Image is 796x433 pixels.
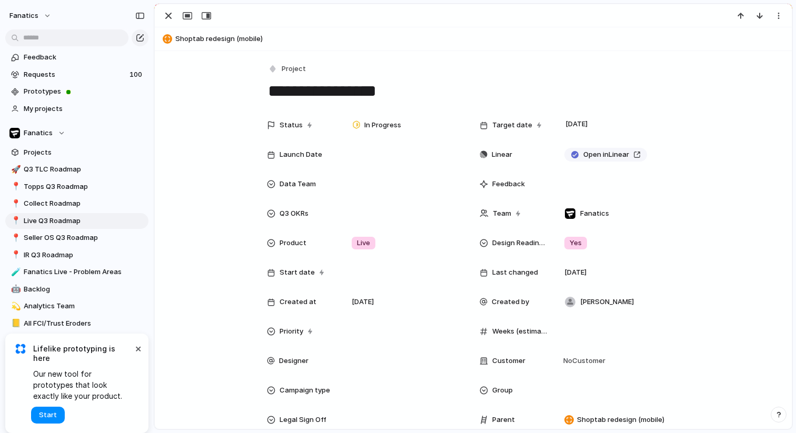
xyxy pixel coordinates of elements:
[11,164,18,176] div: 🚀
[580,297,634,307] span: [PERSON_NAME]
[9,233,20,243] button: 📍
[5,125,148,141] button: Fanatics
[11,198,18,210] div: 📍
[492,238,547,248] span: Design Readiness
[9,216,20,226] button: 📍
[160,31,787,47] button: Shoptab redesign (mobile)
[280,238,306,248] span: Product
[130,69,144,80] span: 100
[24,69,126,80] span: Requests
[5,179,148,195] a: 📍Topps Q3 Roadmap
[5,247,148,263] a: 📍IR Q3 Roadmap
[280,267,315,278] span: Start date
[24,284,145,295] span: Backlog
[5,7,57,24] button: fanatics
[11,249,18,261] div: 📍
[583,149,629,160] span: Open in Linear
[5,145,148,160] a: Projects
[352,297,374,307] span: [DATE]
[492,267,538,278] span: Last changed
[9,11,38,21] span: fanatics
[5,316,148,331] a: 📒All FCI/Trust Eroders
[364,120,401,130] span: In Progress
[280,297,316,307] span: Created at
[33,344,133,363] span: Lifelike prototyping is here
[266,62,309,77] button: Project
[564,267,586,278] span: [DATE]
[492,149,512,160] span: Linear
[24,318,145,329] span: All FCI/Trust Eroders
[24,267,145,277] span: Fanatics Live - Problem Areas
[132,342,144,355] button: Dismiss
[580,208,609,219] span: Fanatics
[280,385,330,396] span: Campaign type
[11,232,18,244] div: 📍
[492,326,547,337] span: Weeks (estimate)
[5,67,148,83] a: Requests100
[5,84,148,99] a: Prototypes
[39,410,57,420] span: Start
[11,180,18,193] div: 📍
[24,52,145,63] span: Feedback
[5,281,148,297] a: 🤖Backlog
[24,147,145,158] span: Projects
[24,250,145,260] span: IR Q3 Roadmap
[11,317,18,329] div: 📒
[24,182,145,192] span: Topps Q3 Roadmap
[24,128,53,138] span: Fanatics
[11,215,18,227] div: 📍
[5,298,148,314] a: 💫Analytics Team
[33,368,133,401] span: Our new tool for prototypes that look exactly like your product.
[5,213,148,229] a: 📍Live Q3 Roadmap
[24,233,145,243] span: Seller OS Q3 Roadmap
[570,238,582,248] span: Yes
[11,300,18,313] div: 💫
[357,238,370,248] span: Live
[11,266,18,278] div: 🧪
[24,216,145,226] span: Live Q3 Roadmap
[492,356,525,366] span: Customer
[560,356,605,366] span: No Customer
[24,198,145,209] span: Collect Roadmap
[280,415,326,425] span: Legal Sign Off
[9,182,20,192] button: 📍
[492,120,532,130] span: Target date
[24,301,145,311] span: Analytics Team
[280,208,309,219] span: Q3 OKRs
[11,283,18,295] div: 🤖
[280,149,322,160] span: Launch Date
[564,148,647,162] a: Open inLinear
[280,179,316,189] span: Data Team
[9,267,20,277] button: 🧪
[493,208,511,219] span: Team
[5,264,148,280] a: 🧪Fanatics Live - Problem Areas
[24,86,145,97] span: Prototypes
[9,164,20,175] button: 🚀
[280,326,303,337] span: Priority
[9,301,20,311] button: 💫
[5,230,148,246] a: 📍Seller OS Q3 Roadmap
[5,49,148,65] a: Feedback
[282,64,306,74] span: Project
[9,198,20,209] button: 📍
[492,297,529,307] span: Created by
[24,164,145,175] span: Q3 TLC Roadmap
[175,34,787,44] span: Shoptab redesign (mobile)
[9,318,20,329] button: 📒
[5,162,148,177] a: 🚀Q3 TLC Roadmap
[9,284,20,295] button: 🤖
[5,101,148,117] a: My projects
[280,120,303,130] span: Status
[5,196,148,212] a: 📍Collect Roadmap
[279,356,309,366] span: Designer
[5,333,148,348] button: Create view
